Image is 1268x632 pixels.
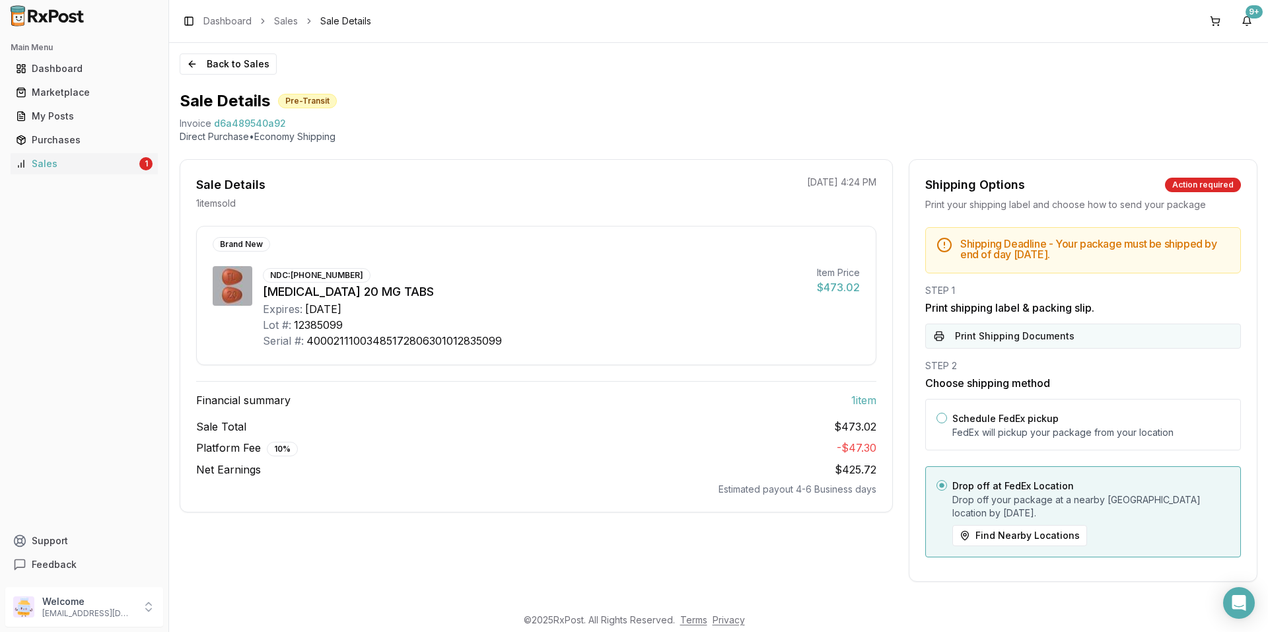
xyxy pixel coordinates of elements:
span: Platform Fee [196,440,298,456]
div: NDC: [PHONE_NUMBER] [263,268,370,283]
div: Expires: [263,301,302,317]
div: STEP 2 [925,359,1241,372]
button: Marketplace [5,82,163,103]
a: Dashboard [11,57,158,81]
span: $425.72 [835,463,876,476]
a: Terms [680,614,707,625]
div: Item Price [817,266,860,279]
a: My Posts [11,104,158,128]
div: Shipping Options [925,176,1025,194]
div: 12385099 [294,317,343,333]
button: Print Shipping Documents [925,324,1241,349]
a: Sales1 [11,152,158,176]
div: 9+ [1246,5,1263,18]
div: [DATE] [305,301,341,317]
a: Marketplace [11,81,158,104]
h2: Main Menu [11,42,158,53]
button: 9+ [1236,11,1257,32]
img: Trintellix 20 MG TABS [213,266,252,306]
button: My Posts [5,106,163,127]
div: $473.02 [817,279,860,295]
h5: Shipping Deadline - Your package must be shipped by end of day [DATE] . [960,238,1230,260]
div: Sales [16,157,137,170]
div: Estimated payout 4-6 Business days [196,483,876,496]
span: Sale Total [196,419,246,435]
button: Purchases [5,129,163,151]
div: Action required [1165,178,1241,192]
p: FedEx will pickup your package from your location [952,426,1230,439]
h3: Choose shipping method [925,375,1241,391]
div: 10 % [267,442,298,456]
p: Direct Purchase • Economy Shipping [180,130,1257,143]
button: Sales1 [5,153,163,174]
a: Purchases [11,128,158,152]
div: Marketplace [16,86,153,99]
div: 40002111003485172806301012835099 [306,333,502,349]
span: Financial summary [196,392,291,408]
img: RxPost Logo [5,5,90,26]
span: Net Earnings [196,462,261,477]
div: Lot #: [263,317,291,333]
span: - $47.30 [837,441,876,454]
label: Drop off at FedEx Location [952,480,1074,491]
h3: Print shipping label & packing slip. [925,300,1241,316]
button: Back to Sales [180,53,277,75]
div: 1 [139,157,153,170]
span: Sale Details [320,15,371,28]
span: $473.02 [834,419,876,435]
p: Drop off your package at a nearby [GEOGRAPHIC_DATA] location by [DATE] . [952,493,1230,520]
label: Schedule FedEx pickup [952,413,1059,424]
div: [MEDICAL_DATA] 20 MG TABS [263,283,806,301]
button: Support [5,529,163,553]
img: User avatar [13,596,34,617]
button: Feedback [5,553,163,577]
p: [DATE] 4:24 PM [807,176,876,189]
span: Feedback [32,558,77,571]
a: Privacy [713,614,745,625]
div: Open Intercom Messenger [1223,587,1255,619]
nav: breadcrumb [203,15,371,28]
span: d6a489540a92 [214,117,286,130]
div: Pre-Transit [278,94,337,108]
div: Brand New [213,237,270,252]
div: Invoice [180,117,211,130]
div: Print your shipping label and choose how to send your package [925,198,1241,211]
button: Dashboard [5,58,163,79]
span: 1 item [851,392,876,408]
div: Sale Details [196,176,265,194]
p: [EMAIL_ADDRESS][DOMAIN_NAME] [42,608,134,619]
a: Dashboard [203,15,252,28]
div: Purchases [16,133,153,147]
button: Find Nearby Locations [952,525,1087,546]
div: My Posts [16,110,153,123]
div: STEP 1 [925,284,1241,297]
p: Welcome [42,595,134,608]
a: Sales [274,15,298,28]
div: Serial #: [263,333,304,349]
p: 1 item sold [196,197,236,210]
h1: Sale Details [180,90,270,112]
div: Dashboard [16,62,153,75]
